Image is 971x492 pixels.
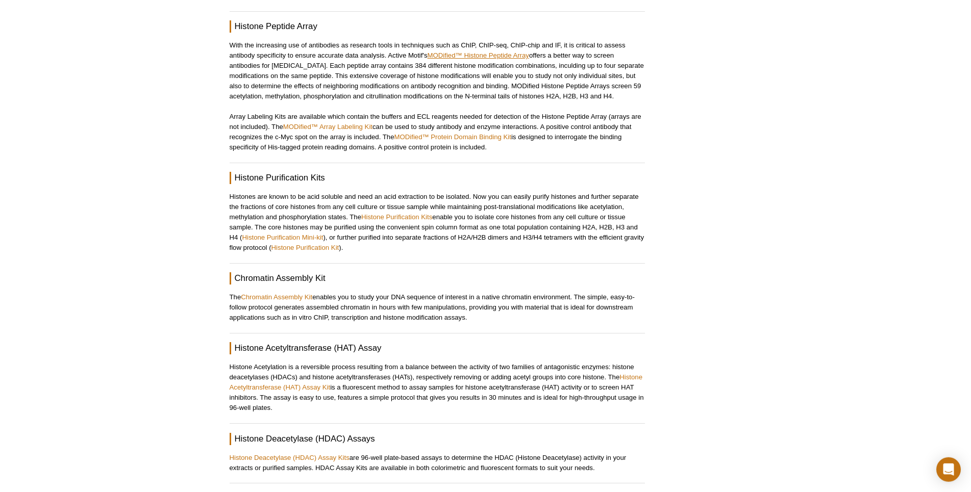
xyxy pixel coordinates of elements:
a: MODified™ Histone Peptide Array [428,51,529,59]
a: Histone Deacetylase (HDAC) Assay Kits [230,454,350,461]
p: Histone Acetylation is a reversible process resulting from a balance between the activity of two ... [230,362,645,413]
a: Histone Purification Mini-kit [242,234,323,241]
p: are 96-well plate-based assays to determine the HDAC (Histone Deacetylase) activity in your extra... [230,453,645,473]
a: MODified™ Array Labeling Kit [283,123,372,131]
a: Histone Purification Kit [271,244,339,251]
h3: Chromatin Assembly Kit [230,272,645,284]
a: Chromatin Assembly Kit [241,293,312,301]
h3: Histone Peptide Array [230,20,645,33]
div: Open Intercom Messenger [936,457,961,482]
a: MODified™ Protein Domain Binding Kit [394,133,511,141]
p: With the increasing use of antibodies as research tools in techniques such as ChIP, ChIP-seq, ChI... [230,40,645,101]
h3: Histone Acetyltransferase (HAT) Assay [230,342,645,354]
h3: Histone Purification Kits [230,172,645,184]
a: Histone Purification Kits [361,213,432,221]
p: Array Labeling Kits are available which contain the buffers and ECL reagents needed for detection... [230,112,645,152]
p: The enables you to study your DNA sequence of interest in a native chromatin environment. The sim... [230,292,645,323]
p: Histones are known to be acid soluble and need an acid extraction to be isolated. Now you can eas... [230,192,645,253]
h3: Histone Deacetylase (HDAC) Assays [230,433,645,445]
